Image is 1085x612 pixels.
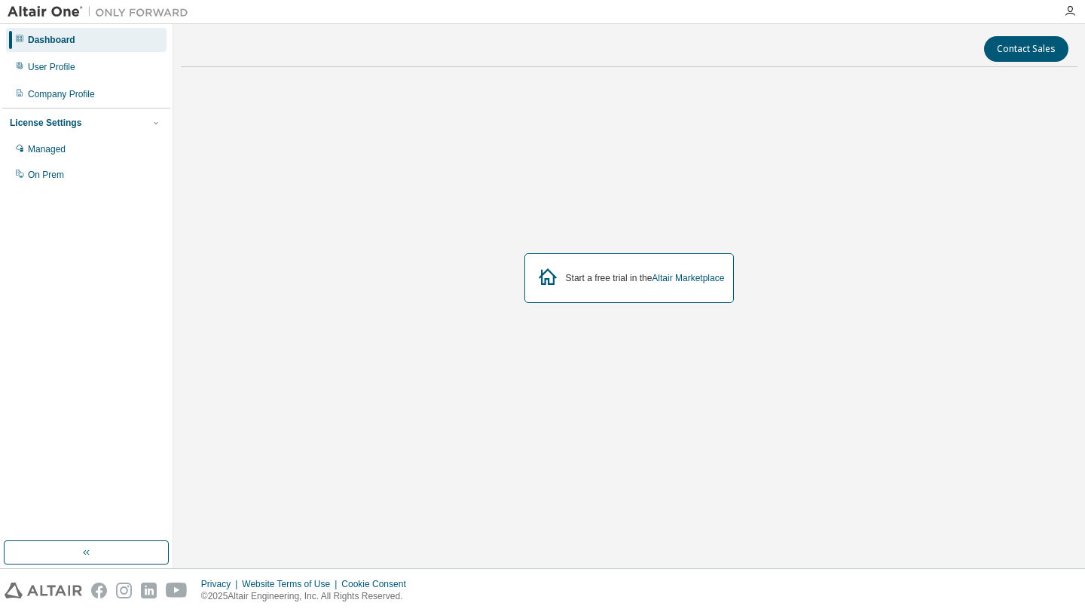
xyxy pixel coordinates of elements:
[201,578,242,590] div: Privacy
[141,583,157,598] img: linkedin.svg
[5,583,82,598] img: altair_logo.svg
[28,143,66,155] div: Managed
[201,590,415,603] p: © 2025 Altair Engineering, Inc. All Rights Reserved.
[242,578,341,590] div: Website Terms of Use
[984,36,1068,62] button: Contact Sales
[28,61,75,73] div: User Profile
[566,272,725,284] div: Start a free trial in the
[28,88,95,100] div: Company Profile
[116,583,132,598] img: instagram.svg
[10,117,81,129] div: License Settings
[91,583,107,598] img: facebook.svg
[166,583,188,598] img: youtube.svg
[28,169,64,181] div: On Prem
[341,578,414,590] div: Cookie Consent
[8,5,196,20] img: Altair One
[28,34,75,46] div: Dashboard
[652,273,724,283] a: Altair Marketplace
